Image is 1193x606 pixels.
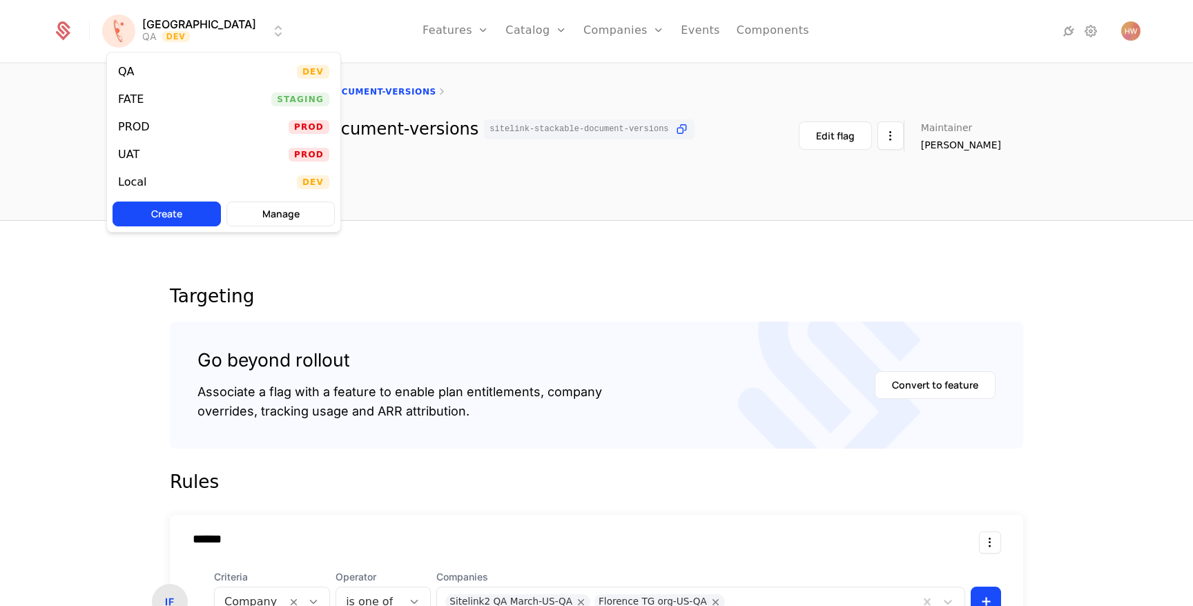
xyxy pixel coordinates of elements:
div: Select environment [106,52,341,233]
span: Staging [271,92,329,106]
span: Prod [289,148,329,162]
div: FATE [118,94,144,105]
span: Dev [297,175,329,189]
span: Dev [297,65,329,79]
button: Manage [226,202,335,226]
button: Create [113,202,221,226]
div: UAT [118,149,139,160]
span: Prod [289,120,329,134]
div: PROD [118,121,150,133]
div: Local [118,177,146,188]
div: QA [118,66,135,77]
